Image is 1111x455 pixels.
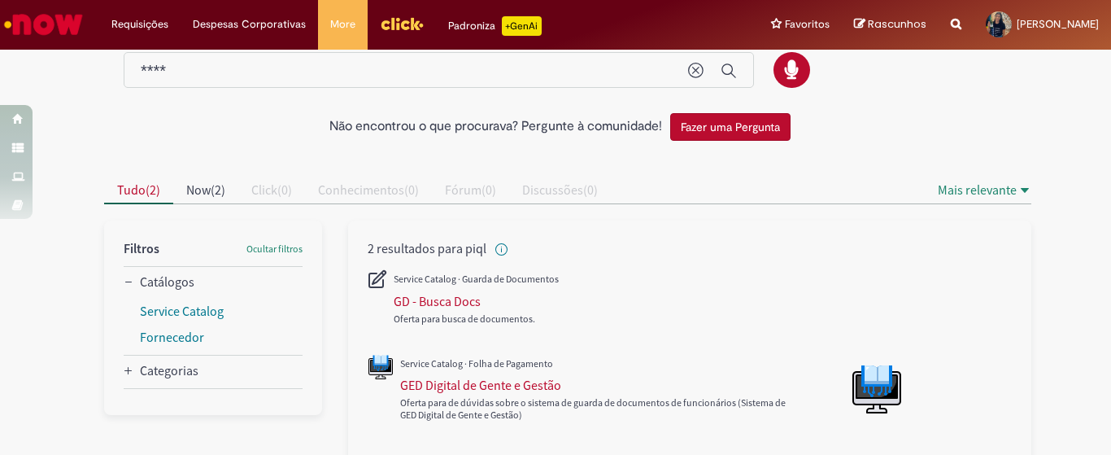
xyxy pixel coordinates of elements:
[330,16,355,33] span: More
[1017,17,1099,31] span: [PERSON_NAME]
[854,17,926,33] a: Rascunhos
[111,16,168,33] span: Requisições
[380,11,424,36] img: click_logo_yellow_360x200.png
[2,8,85,41] img: ServiceNow
[868,16,926,32] span: Rascunhos
[670,113,791,141] button: Fazer uma Pergunta
[193,16,306,33] span: Despesas Corporativas
[502,16,542,36] p: +GenAi
[785,16,830,33] span: Favoritos
[329,120,662,134] h2: Não encontrou o que procurava? Pergunte à comunidade!
[448,16,542,36] div: Padroniza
